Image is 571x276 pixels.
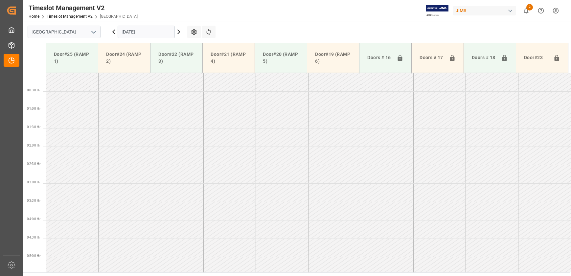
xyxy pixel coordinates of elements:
input: Type to search/select [28,26,101,38]
div: JIMS [453,6,516,15]
div: Timeslot Management V2 [29,3,138,13]
div: Doors # 17 [417,52,446,64]
div: Door#23 [521,52,551,64]
div: Doors # 16 [365,52,394,64]
span: 04:00 Hr [27,217,40,221]
span: 2 [526,4,533,11]
span: 02:00 Hr [27,144,40,147]
button: open menu [88,27,98,37]
div: Door#20 (RAMP 5) [260,48,302,67]
button: Help Center [534,3,548,18]
span: 00:30 Hr [27,88,40,92]
div: Door#21 (RAMP 4) [208,48,249,67]
button: show 2 new notifications [519,3,534,18]
img: Exertis%20JAM%20-%20Email%20Logo.jpg_1722504956.jpg [426,5,448,16]
div: Door#22 (RAMP 3) [156,48,197,67]
span: 01:30 Hr [27,125,40,129]
input: DD.MM.YYYY [118,26,175,38]
a: Home [29,14,39,19]
span: 05:00 Hr [27,254,40,258]
div: Door#19 (RAMP 6) [312,48,354,67]
div: Door#25 (RAMP 1) [51,48,93,67]
div: Doors # 18 [469,52,498,64]
div: Door#24 (RAMP 2) [103,48,145,67]
span: 01:00 Hr [27,107,40,110]
span: 02:30 Hr [27,162,40,166]
span: 04:30 Hr [27,236,40,239]
button: JIMS [453,4,519,17]
a: Timeslot Management V2 [47,14,93,19]
span: 03:00 Hr [27,180,40,184]
span: 03:30 Hr [27,199,40,202]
